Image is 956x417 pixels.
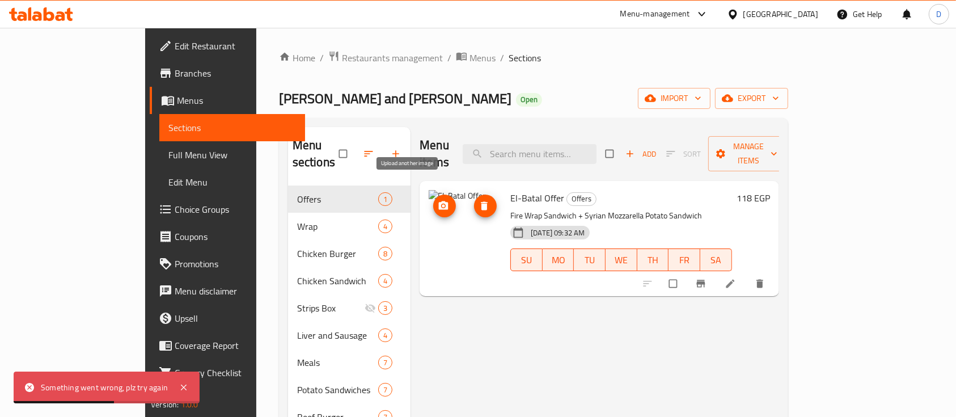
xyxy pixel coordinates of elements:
span: Restaurants management [342,51,443,65]
a: Branches [150,60,305,87]
span: SU [515,252,538,268]
span: Chicken Sandwich [297,274,378,288]
span: Strips Box [297,301,365,315]
span: 1 [379,194,392,205]
a: Restaurants management [328,50,443,65]
h6: 118 EGP [737,190,770,206]
div: items [378,383,392,397]
a: Promotions [150,250,305,277]
div: [GEOGRAPHIC_DATA] [743,8,818,20]
span: FR [673,252,696,268]
span: Open [516,95,542,104]
div: Wrap4 [288,213,411,240]
div: Potato Sandwiches7 [288,376,411,403]
div: items [378,192,392,206]
span: [PERSON_NAME] and [PERSON_NAME] [279,86,511,111]
a: Coupons [150,223,305,250]
a: Grocery Checklist [150,359,305,386]
div: Offers1 [288,186,411,213]
div: Liver and Sausage4 [288,322,411,349]
button: SU [510,248,543,271]
div: Chicken Burger8 [288,240,411,267]
span: Liver and Sausage [297,328,378,342]
a: Menus [456,50,496,65]
span: 7 [379,385,392,395]
li: / [500,51,504,65]
span: SA [705,252,727,268]
span: Offers [297,192,378,206]
a: Menu disclaimer [150,277,305,305]
span: Select all sections [332,143,356,165]
button: TH [637,248,669,271]
span: Sort sections [356,141,383,166]
button: Manage items [708,136,789,171]
p: Fire Wrap Sandwich + Syrian Mozzarella Potato Sandwich [510,209,732,223]
span: import [647,91,701,106]
span: Add [625,148,656,161]
span: Choice Groups [175,203,296,216]
span: Select section [599,143,623,165]
div: items [378,328,392,342]
h2: Menu items [420,137,449,171]
span: Upsell [175,311,296,325]
span: D [936,8,941,20]
button: export [715,88,788,109]
span: Sections [509,51,541,65]
button: SA [700,248,732,271]
h2: Menu sections [293,137,340,171]
span: Select section first [659,145,708,163]
button: WE [606,248,637,271]
a: Edit Menu [159,169,305,196]
button: FR [669,248,700,271]
li: / [320,51,324,65]
span: 8 [379,248,392,259]
span: Coverage Report [175,339,296,352]
input: search [463,144,597,164]
a: Edit Restaurant [150,32,305,60]
button: MO [543,248,574,271]
span: 7 [379,357,392,368]
span: Promotions [175,257,296,271]
span: Meals [297,356,378,369]
button: Add section [383,141,411,166]
div: items [378,247,392,260]
a: Choice Groups [150,196,305,223]
span: Potato Sandwiches [297,383,378,397]
span: Edit Restaurant [175,39,296,53]
button: delete image [474,195,497,217]
a: Edit menu item [725,278,738,289]
span: El-Batal Offer [510,189,564,207]
span: TU [578,252,601,268]
div: Offers [566,192,597,206]
div: items [378,220,392,233]
a: Sections [159,114,305,141]
span: Coupons [175,230,296,243]
span: MO [547,252,570,268]
span: Branches [175,66,296,80]
span: Offers [567,192,596,205]
span: Wrap [297,220,378,233]
button: delete [747,271,775,296]
button: Branch-specific-item [688,271,716,296]
span: Sections [168,121,296,134]
span: 4 [379,330,392,341]
span: Full Menu View [168,148,296,162]
svg: Inactive section [365,302,376,314]
button: Add [623,145,659,163]
span: WE [610,252,633,268]
span: 4 [379,276,392,287]
div: Chicken Burger [297,247,378,260]
button: import [638,88,710,109]
div: Strips Box3 [288,294,411,322]
span: 1.0.0 [181,397,198,412]
button: upload picture [433,195,456,217]
span: export [724,91,779,106]
nav: breadcrumb [279,50,788,65]
span: Menus [177,94,296,107]
a: Upsell [150,305,305,332]
div: Meals7 [288,349,411,376]
span: Version: [151,397,179,412]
